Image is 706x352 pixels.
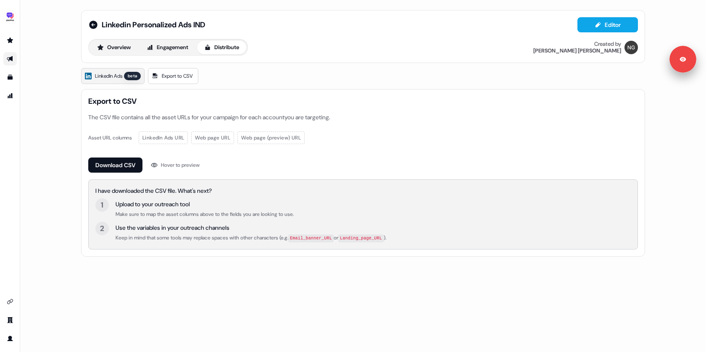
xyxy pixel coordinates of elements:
[624,41,638,54] img: Nikunj
[116,210,294,218] div: Make sure to map the asset columns above to the fields you are looking to use.
[3,34,17,47] a: Go to prospects
[161,161,200,169] div: Hover to preview
[116,234,386,242] div: Keep in mind that some tools may replace spaces with other characters (e.g. or ).
[288,234,334,242] code: Email_banner_URL
[3,295,17,308] a: Go to integrations
[148,68,198,84] a: Export to CSV
[3,89,17,102] a: Go to attribution
[3,332,17,345] a: Go to profile
[577,17,638,32] button: Editor
[88,113,638,121] div: The CSV file contains all the asset URLs for your campaign for each account you are targeting.
[3,313,17,327] a: Go to team
[3,52,17,66] a: Go to outbound experience
[162,72,193,80] span: Export to CSV
[116,200,294,208] div: Upload to your outreach tool
[197,41,246,54] button: Distribute
[95,187,631,195] div: I have downloaded the CSV file. What's next?
[81,68,145,84] a: LinkedIn Adsbeta
[88,96,638,106] span: Export to CSV
[533,47,621,54] div: [PERSON_NAME] [PERSON_NAME]
[100,223,104,234] div: 2
[95,72,122,80] span: LinkedIn Ads
[241,134,301,142] span: Web page (preview) URL
[90,41,138,54] button: Overview
[88,158,142,173] button: Download CSV
[116,223,386,232] div: Use the variables in your outreach channels
[3,71,17,84] a: Go to templates
[101,200,103,210] div: 1
[102,20,205,30] span: Linkedin Personalized Ads IND
[577,21,638,30] a: Editor
[142,134,184,142] span: LinkedIn Ads URL
[594,41,621,47] div: Created by
[124,72,141,80] div: beta
[88,134,132,142] div: Asset URL columns
[338,234,384,242] code: Landing_page_URL
[195,134,230,142] span: Web page URL
[140,41,195,54] button: Engagement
